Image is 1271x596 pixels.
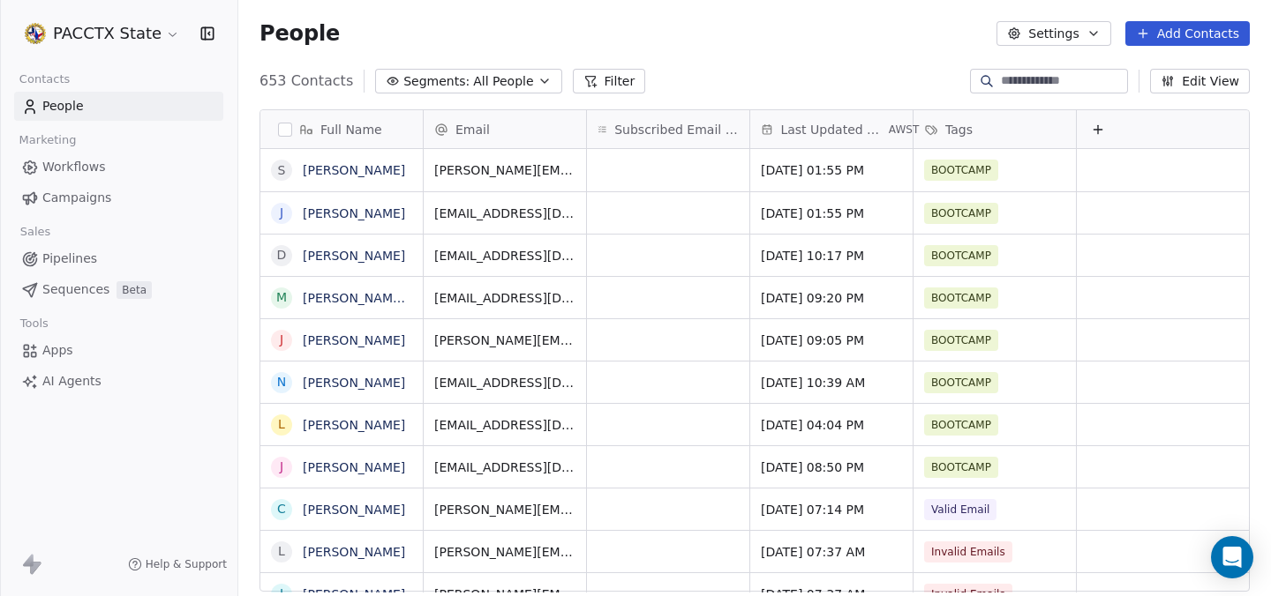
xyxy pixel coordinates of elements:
[260,110,423,148] div: Full Name
[303,376,405,390] a: [PERSON_NAME]
[761,247,902,264] span: [DATE] 10:17 PM
[924,287,998,309] span: BOOTCAMP
[914,110,1076,148] div: Tags
[924,372,998,393] span: BOOTCAMP
[128,557,227,571] a: Help & Support
[12,310,56,337] span: Tools
[750,110,913,148] div: Last Updated DateAWST
[25,23,46,44] img: Trans_PACCTX-Logo.png
[434,458,575,476] span: [EMAIL_ADDRESS][DOMAIN_NAME]
[924,245,998,266] span: BOOTCAMP
[780,121,884,138] span: Last Updated Date
[924,330,998,351] span: BOOTCAMP
[303,291,713,305] a: [PERSON_NAME] [PERSON_NAME] OsmeñaDaniel [PERSON_NAME]
[761,501,902,518] span: [DATE] 07:14 PM
[924,541,1012,562] span: Invalid Emails
[42,372,102,391] span: AI Agents
[924,160,998,181] span: BOOTCAMP
[280,204,283,222] div: J
[277,500,286,518] div: C
[924,499,996,520] span: Valid Email
[303,206,405,220] a: [PERSON_NAME]
[303,460,405,474] a: [PERSON_NAME]
[278,542,285,561] div: L
[14,92,223,121] a: People
[924,414,998,436] span: BOOTCAMP
[42,341,73,360] span: Apps
[434,416,575,434] span: [EMAIL_ADDRESS][DOMAIN_NAME]
[761,161,902,179] span: [DATE] 01:55 PM
[303,418,405,432] a: [PERSON_NAME]
[434,289,575,307] span: [EMAIL_ADDRESS][DOMAIN_NAME]
[455,121,490,138] span: Email
[761,289,902,307] span: [DATE] 09:20 PM
[53,22,162,45] span: PACCTX State
[259,20,340,47] span: People
[434,247,575,264] span: [EMAIL_ADDRESS][DOMAIN_NAME]
[761,205,902,222] span: [DATE] 01:55 PM
[1211,536,1253,578] div: Open Intercom Messenger
[11,127,84,153] span: Marketing
[434,501,575,518] span: [PERSON_NAME][EMAIL_ADDRESS][DOMAIN_NAME]
[42,280,109,299] span: Sequences
[259,71,353,92] span: 653 Contacts
[303,163,405,177] a: [PERSON_NAME]
[761,458,902,476] span: [DATE] 08:50 PM
[14,275,223,304] a: SequencesBeta
[1150,69,1250,93] button: Edit View
[276,288,287,307] div: M
[996,21,1110,46] button: Settings
[573,69,646,93] button: Filter
[303,249,405,263] a: [PERSON_NAME]
[924,457,998,478] span: BOOTCAMP
[14,336,223,365] a: Apps
[434,205,575,222] span: [EMAIL_ADDRESS][DOMAIN_NAME]
[12,219,58,245] span: Sales
[434,161,575,179] span: [PERSON_NAME][EMAIL_ADDRESS][PERSON_NAME][PERSON_NAME][DOMAIN_NAME]
[424,110,586,148] div: Email
[278,161,286,180] div: S
[280,331,283,349] div: J
[761,332,902,349] span: [DATE] 09:05 PM
[14,183,223,212] a: Campaigns
[434,374,575,391] span: [EMAIL_ADDRESS][DOMAIN_NAME]
[945,121,973,138] span: Tags
[278,415,285,434] div: L
[277,246,287,264] div: D
[587,110,749,148] div: Subscribed Email Categories
[14,153,223,182] a: Workflows
[260,149,424,592] div: grid
[42,250,97,268] span: Pipelines
[42,189,111,207] span: Campaigns
[14,367,223,396] a: AI Agents
[614,121,739,138] span: Subscribed Email Categories
[924,203,998,224] span: BOOTCAMP
[146,557,227,571] span: Help & Support
[761,543,902,561] span: [DATE] 07:37 AM
[303,545,405,559] a: [PERSON_NAME]
[21,19,184,48] button: PACCTX State
[889,123,920,137] span: AWST
[303,503,405,517] a: [PERSON_NAME]
[14,244,223,273] a: Pipelines
[303,333,405,347] a: [PERSON_NAME]
[277,373,286,391] div: N
[1125,21,1250,46] button: Add Contacts
[320,121,382,138] span: Full Name
[473,72,533,91] span: All People
[11,66,78,93] span: Contacts
[761,416,902,434] span: [DATE] 04:04 PM
[761,374,902,391] span: [DATE] 10:39 AM
[434,332,575,349] span: [PERSON_NAME][EMAIL_ADDRESS]
[42,97,84,115] span: People
[42,158,106,176] span: Workflows
[117,281,152,299] span: Beta
[434,543,575,561] span: [PERSON_NAME][EMAIL_ADDRESS][DOMAIN_NAME]
[280,458,283,476] div: J
[403,72,470,91] span: Segments:
[424,149,1251,592] div: grid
